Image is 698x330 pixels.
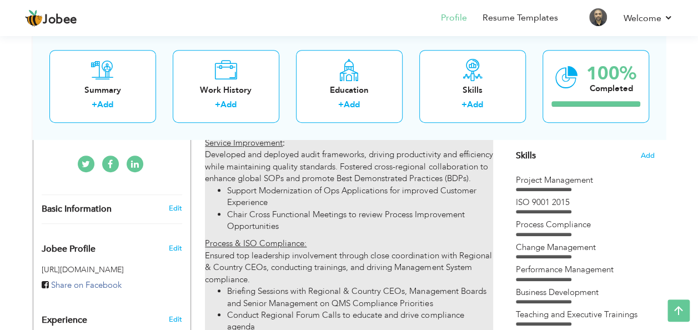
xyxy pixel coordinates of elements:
div: Enhance your career by creating a custom URL for your Jobee public profile. [33,232,190,260]
span: Jobee Profile [42,244,96,254]
a: Profile [441,12,467,24]
label: + [461,99,467,111]
div: ISO 9001 2015 [516,197,655,208]
div: Skills [428,84,517,96]
strong: : [283,137,285,148]
span: Jobee [43,14,77,26]
span: Skills [516,149,536,162]
label: + [215,99,220,111]
span: Experience [42,316,87,326]
div: Project Management [516,174,655,186]
a: Add [97,99,113,111]
span: Basic Information [42,204,112,214]
a: Resume Templates [483,12,558,24]
span: Edit [168,243,182,253]
li: Support Modernization of Ops Applications for improved Customer Experience [227,185,493,209]
a: Add [344,99,360,111]
div: Work History [182,84,270,96]
img: jobee.io [25,9,43,27]
li: Briefing Sessions with Regional & Country CEOs, Management Boards and Senior Management on QMS Co... [227,286,493,309]
div: Education [305,84,394,96]
div: Teaching and Executive Trainings [516,309,655,321]
span: Add [641,151,655,161]
a: Edit [168,314,182,324]
h5: [URL][DOMAIN_NAME] [42,266,182,274]
div: Business Development [516,287,655,298]
u: Process & ISO Compliance: [205,238,307,249]
li: Chair Cross Functional Meetings to review Process Improvement Opportunities [227,209,493,233]
span: Share on Facebook [51,279,122,291]
img: Profile Img [589,8,607,26]
a: Jobee [25,9,77,27]
div: Completed [586,83,636,94]
a: Welcome [624,12,673,25]
div: Performance Management [516,264,655,276]
div: 100% [586,64,636,83]
label: + [92,99,97,111]
div: Summary [58,84,147,96]
a: Add [467,99,483,111]
div: Process Compliance [516,219,655,231]
a: Add [220,99,237,111]
u: Service Improvement [205,137,283,148]
label: + [338,99,344,111]
a: Edit [168,203,182,213]
div: Change Management [516,242,655,253]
